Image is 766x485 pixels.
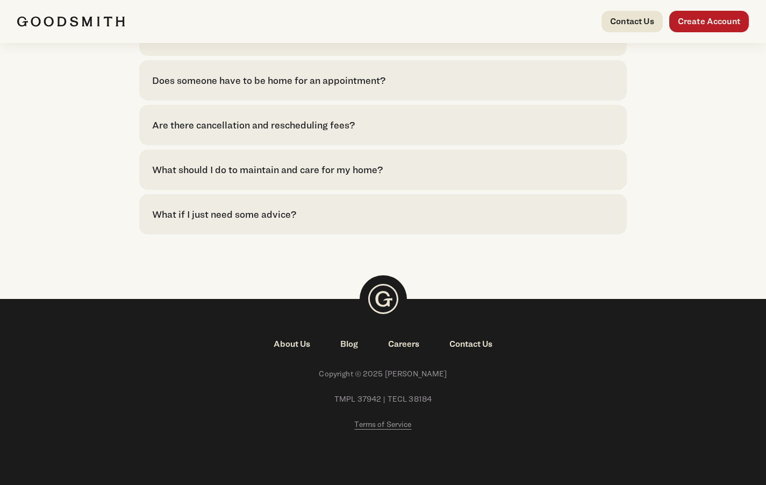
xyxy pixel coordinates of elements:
img: Goodsmith [17,16,125,27]
a: Contact Us [434,338,507,351]
span: Copyright © 2025 [PERSON_NAME] [17,368,749,380]
span: Terms of Service [354,419,411,429]
a: Terms of Service [354,418,411,431]
a: Create Account [669,11,749,32]
div: Does someone have to be home for an appointment? [152,73,385,88]
a: Blog [325,338,373,351]
a: Contact Us [602,11,663,32]
a: About Us [259,338,325,351]
div: What should I do to maintain and care for my home? [152,162,383,177]
img: Goodsmith Logo [360,275,407,323]
span: TMPL 37942 | TECL 38184 [17,393,749,405]
a: Careers [373,338,434,351]
div: What if I just need some advice? [152,207,296,222]
div: Are there cancellation and rescheduling fees? [152,118,355,132]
